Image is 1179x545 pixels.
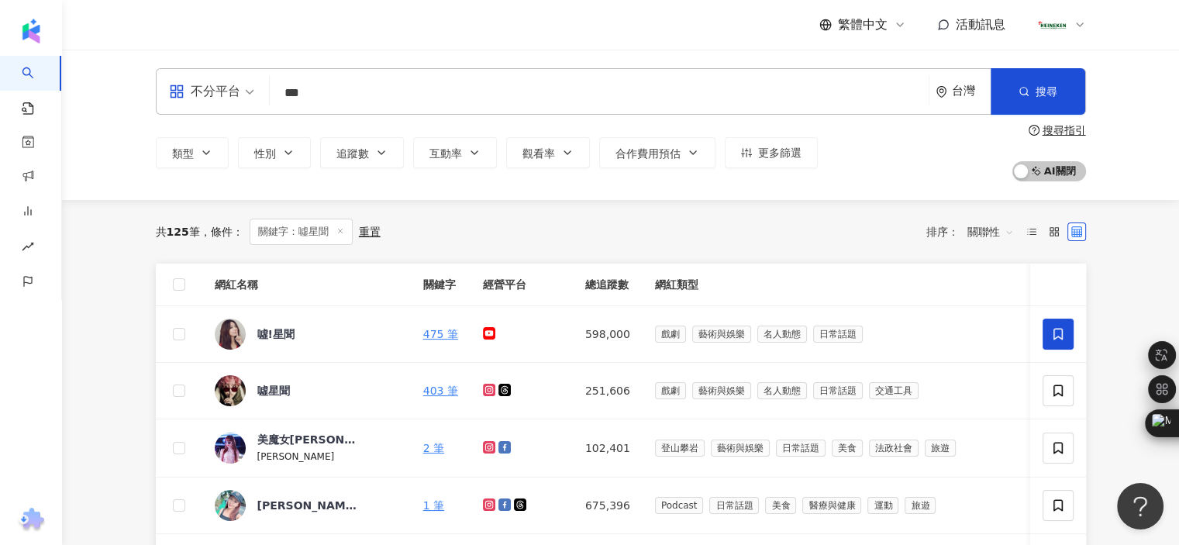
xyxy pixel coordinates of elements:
[522,147,555,160] span: 觀看率
[757,326,807,343] span: 名人動態
[471,264,573,306] th: 經營平台
[926,219,1022,244] div: 排序：
[655,440,705,457] span: 登山攀岩
[200,226,243,238] span: 條件 ：
[615,147,681,160] span: 合作費用預估
[1043,124,1086,136] div: 搜尋指引
[167,226,189,238] span: 125
[967,219,1014,244] span: 關聯性
[869,440,919,457] span: 法政社會
[869,382,919,399] span: 交通工具
[655,497,704,514] span: Podcast
[215,375,398,406] a: KOL Avatar噓星聞
[1037,10,1067,40] img: HTW_logo.png
[905,497,936,514] span: 旅遊
[725,137,818,168] button: 更多篩選
[215,375,246,406] img: KOL Avatar
[215,319,246,350] img: KOL Avatar
[655,326,686,343] span: 戲劇
[936,86,947,98] span: environment
[423,328,458,340] a: 475 筆
[813,326,863,343] span: 日常話題
[413,137,497,168] button: 互動率
[254,147,276,160] span: 性別
[423,385,458,397] a: 403 筆
[692,326,751,343] span: 藝術與娛樂
[832,440,863,457] span: 美食
[22,56,53,116] a: search
[423,499,444,512] a: 1 筆
[1029,125,1039,136] span: question-circle
[411,264,471,306] th: 關鍵字
[709,497,759,514] span: 日常話題
[257,432,358,447] div: 美魔女[PERSON_NAME]
[19,19,43,43] img: logo icon
[257,326,295,342] div: 噓!星聞
[257,451,335,462] span: [PERSON_NAME]
[156,226,200,238] div: 共 筆
[573,264,643,306] th: 總追蹤數
[573,419,643,478] td: 102,401
[257,383,290,398] div: 噓星聞
[202,264,411,306] th: 網紅名稱
[573,478,643,534] td: 675,396
[336,147,369,160] span: 追蹤數
[802,497,861,514] span: 醫療與健康
[238,137,311,168] button: 性別
[655,382,686,399] span: 戲劇
[1117,483,1163,529] iframe: Help Scout Beacon - Open
[359,226,381,238] div: 重置
[952,85,991,98] div: 台灣
[599,137,715,168] button: 合作費用預估
[692,382,751,399] span: 藝術與娛樂
[643,264,1170,306] th: 網紅類型
[956,17,1005,32] span: 活動訊息
[169,84,184,99] span: appstore
[711,440,770,457] span: 藝術與娛樂
[991,68,1085,115] button: 搜尋
[169,79,240,104] div: 不分平台
[838,16,888,33] span: 繁體中文
[215,433,246,464] img: KOL Avatar
[215,319,398,350] a: KOL Avatar噓!星聞
[813,382,863,399] span: 日常話題
[429,147,462,160] span: 互動率
[320,137,404,168] button: 追蹤數
[250,219,353,245] span: 關鍵字：噓星聞
[506,137,590,168] button: 觀看率
[156,137,229,168] button: 類型
[22,231,34,266] span: rise
[172,147,194,160] span: 類型
[573,306,643,363] td: 598,000
[573,363,643,419] td: 251,606
[776,440,826,457] span: 日常話題
[215,490,398,521] a: KOL Avatar[PERSON_NAME]
[423,442,444,454] a: 2 筆
[867,497,898,514] span: 運動
[257,498,358,513] div: [PERSON_NAME]
[215,490,246,521] img: KOL Avatar
[925,440,956,457] span: 旅遊
[765,497,796,514] span: 美食
[757,382,807,399] span: 名人動態
[215,432,398,464] a: KOL Avatar美魔女[PERSON_NAME][PERSON_NAME]
[758,147,802,159] span: 更多篩選
[16,508,47,533] img: chrome extension
[1036,85,1057,98] span: 搜尋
